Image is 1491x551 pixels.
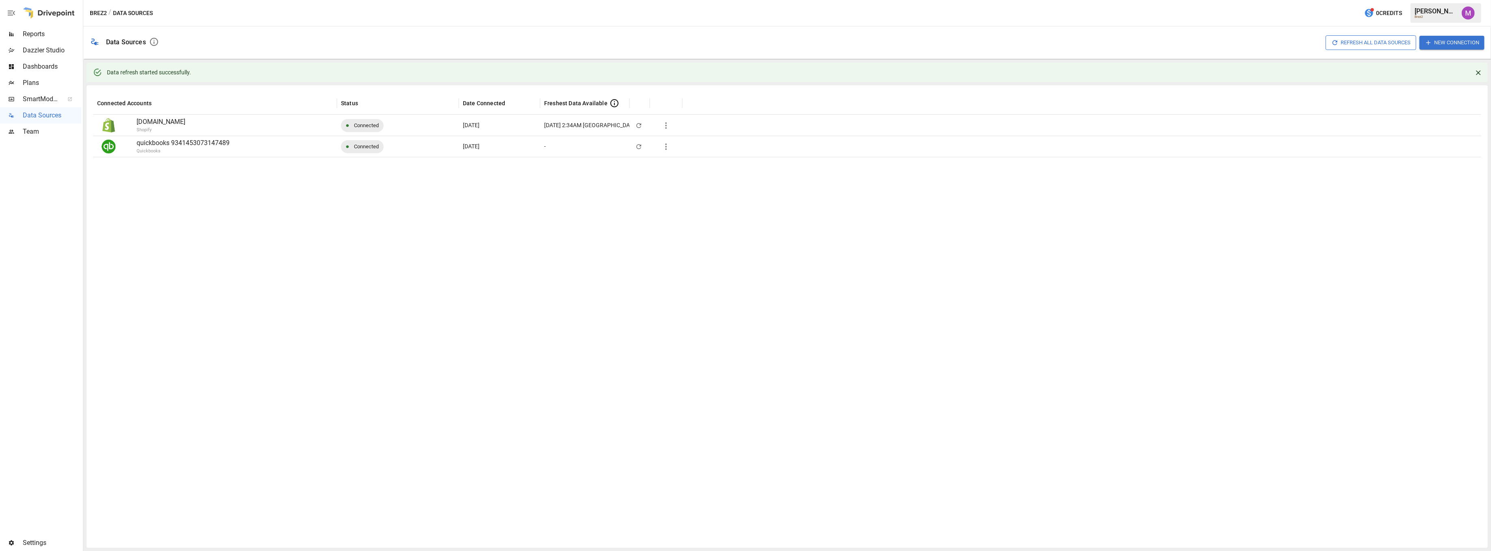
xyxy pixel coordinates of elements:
p: [DOMAIN_NAME] [137,117,333,127]
div: Status [341,100,358,106]
div: [PERSON_NAME] [1415,7,1457,15]
button: Sort [359,98,370,109]
img: Umer Muhammed [1462,7,1475,20]
span: Reports [23,29,81,39]
span: Dazzler Studio [23,46,81,55]
span: SmartModel [23,94,59,104]
div: Date Connected [463,100,505,106]
span: Connected [349,115,384,136]
span: Settings [23,538,81,548]
button: Brez2 [90,8,107,18]
img: Shopify Logo [102,118,116,132]
div: Feb 04 2025 [459,115,540,136]
img: Quickbooks Logo [102,139,116,154]
span: Plans [23,78,81,88]
span: Connected [349,136,384,157]
span: Freshest Data Available [544,99,608,107]
div: Data refresh started successfully. [107,65,191,80]
button: Refresh All Data Sources [1326,35,1416,50]
div: Data Sources [106,38,146,46]
div: / [109,8,111,18]
button: Sort [655,98,666,109]
p: quickbooks 9341453073147489 [137,138,333,148]
span: 0 Credits [1376,8,1402,18]
div: - [544,136,546,157]
p: Shopify [137,127,376,134]
button: Sort [152,98,164,109]
div: Brez2 [1415,15,1457,19]
button: Sort [506,98,517,109]
span: Data Sources [23,111,81,120]
span: Dashboards [23,62,81,72]
button: New Connection [1419,36,1484,49]
div: [DATE] 2:34AM [GEOGRAPHIC_DATA]/[GEOGRAPHIC_DATA] [544,115,695,136]
button: Sort [634,98,646,109]
button: Close [1472,67,1484,79]
div: Connected Accounts [97,100,152,106]
button: Umer Muhammed [1457,2,1480,24]
span: Team [23,127,81,137]
span: ™ [58,93,64,103]
p: Quickbooks [137,148,376,155]
div: Sep 25 2025 [459,136,540,157]
button: 0Credits [1361,6,1405,21]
